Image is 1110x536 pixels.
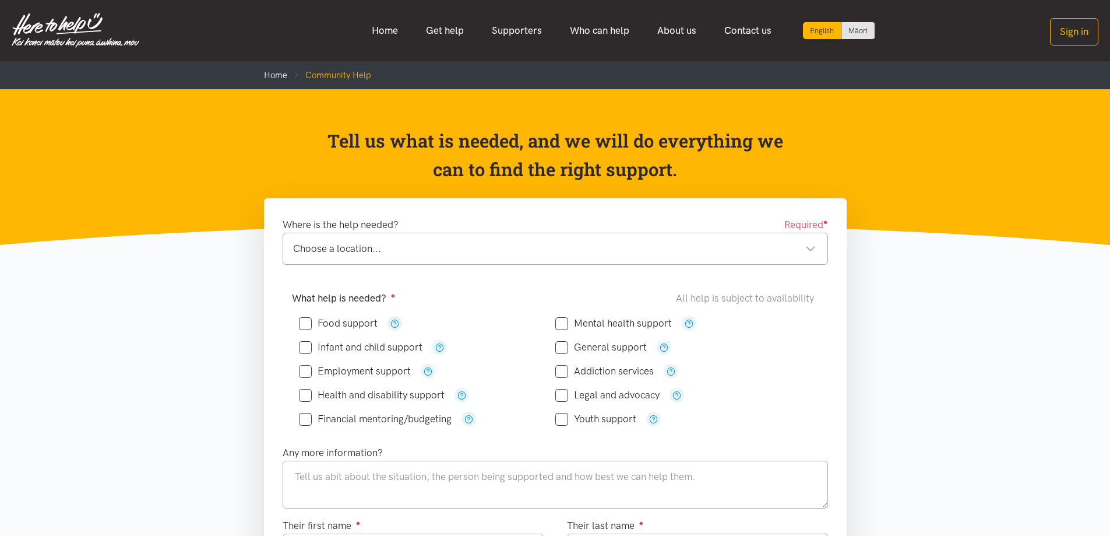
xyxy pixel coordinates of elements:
[283,217,399,233] label: Where is the help needed?
[299,342,422,352] label: Infant and child support
[784,217,828,233] span: Required
[639,519,644,527] sup: ●
[823,218,828,226] sup: ●
[283,445,383,461] label: Any more information?
[1050,18,1098,45] button: Sign in
[567,518,644,534] label: Their last name
[841,22,875,39] a: Switch to Te Reo Māori
[803,22,841,39] div: Current language
[287,68,371,82] li: Community Help
[299,318,378,328] label: Food support
[555,366,654,376] label: Addiction services
[299,390,445,400] label: Health and disability support
[356,519,361,527] sup: ●
[391,291,396,300] sup: ●
[283,518,361,534] label: Their first name
[555,342,647,352] label: General support
[478,18,556,43] a: Supporters
[555,318,672,328] label: Mental health support
[293,241,816,257] div: Choose a location...
[412,18,478,43] a: Get help
[12,13,139,48] img: Home
[710,18,785,43] a: Contact us
[803,22,875,39] div: Language toggle
[556,18,643,43] a: Who can help
[292,290,396,306] label: What help is needed?
[676,290,819,306] div: All help is subject to availability
[323,127,787,184] p: Tell us what is needed, and we will do everything we can to find the right support.
[358,18,412,43] a: Home
[555,390,660,400] label: Legal and advocacy
[643,18,710,43] a: About us
[264,70,287,80] a: Home
[299,414,452,424] label: Financial mentoring/budgeting
[299,366,411,376] label: Employment support
[555,414,636,424] label: Youth support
